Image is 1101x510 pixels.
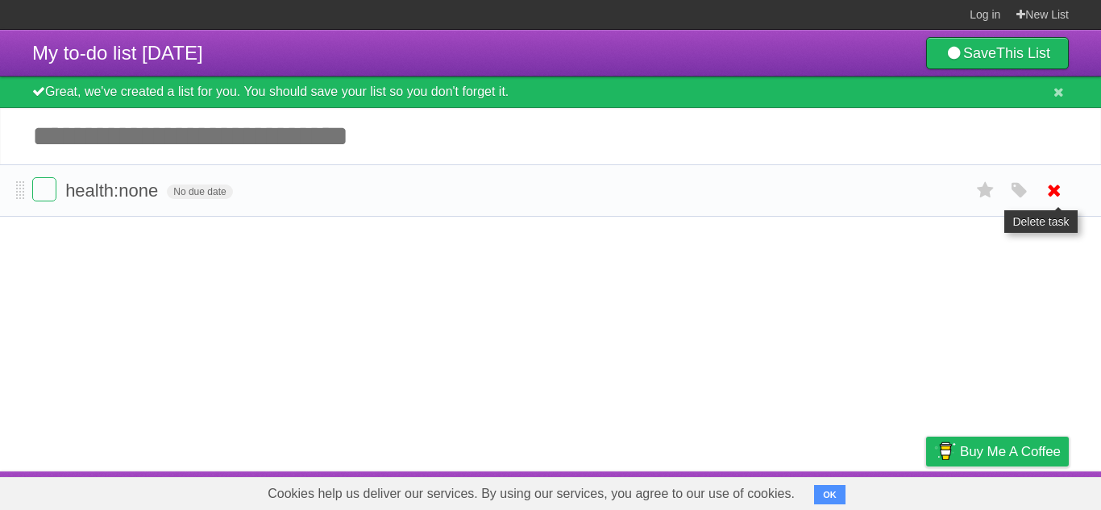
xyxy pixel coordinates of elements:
[926,37,1069,69] a: SaveThis List
[905,475,947,506] a: Privacy
[996,45,1050,61] b: This List
[967,475,1069,506] a: Suggest a feature
[960,437,1061,466] span: Buy me a coffee
[970,177,1001,204] label: Star task
[934,437,956,465] img: Buy me a coffee
[712,475,746,506] a: About
[32,42,203,64] span: My to-do list [DATE]
[850,475,886,506] a: Terms
[765,475,830,506] a: Developers
[167,185,232,199] span: No due date
[926,437,1069,466] a: Buy me a coffee
[251,478,811,510] span: Cookies help us deliver our services. By using our services, you agree to our use of cookies.
[65,180,162,201] span: health:none
[32,177,56,201] label: Done
[814,485,845,504] button: OK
